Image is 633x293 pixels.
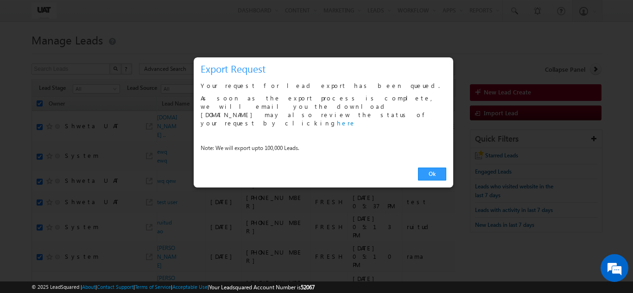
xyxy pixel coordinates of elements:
a: Ok [418,168,446,181]
a: Terms of Service [135,284,171,290]
a: Acceptable Use [172,284,208,290]
h3: Export Request [201,61,450,77]
span: Your Leadsquared Account Number is [209,284,315,291]
p: Note: We will export upto 100,000 Leads. [201,144,446,152]
a: About [82,284,95,290]
a: Contact Support [97,284,133,290]
p: As soon as the export process is complete, we will email you the download [DOMAIN_NAME] may also ... [201,94,446,127]
a: here [337,119,356,127]
p: Your request for lead export has been queued. [201,81,446,90]
span: 52067 [301,284,315,291]
span: © 2025 LeadSquared | | | | | [32,283,315,292]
